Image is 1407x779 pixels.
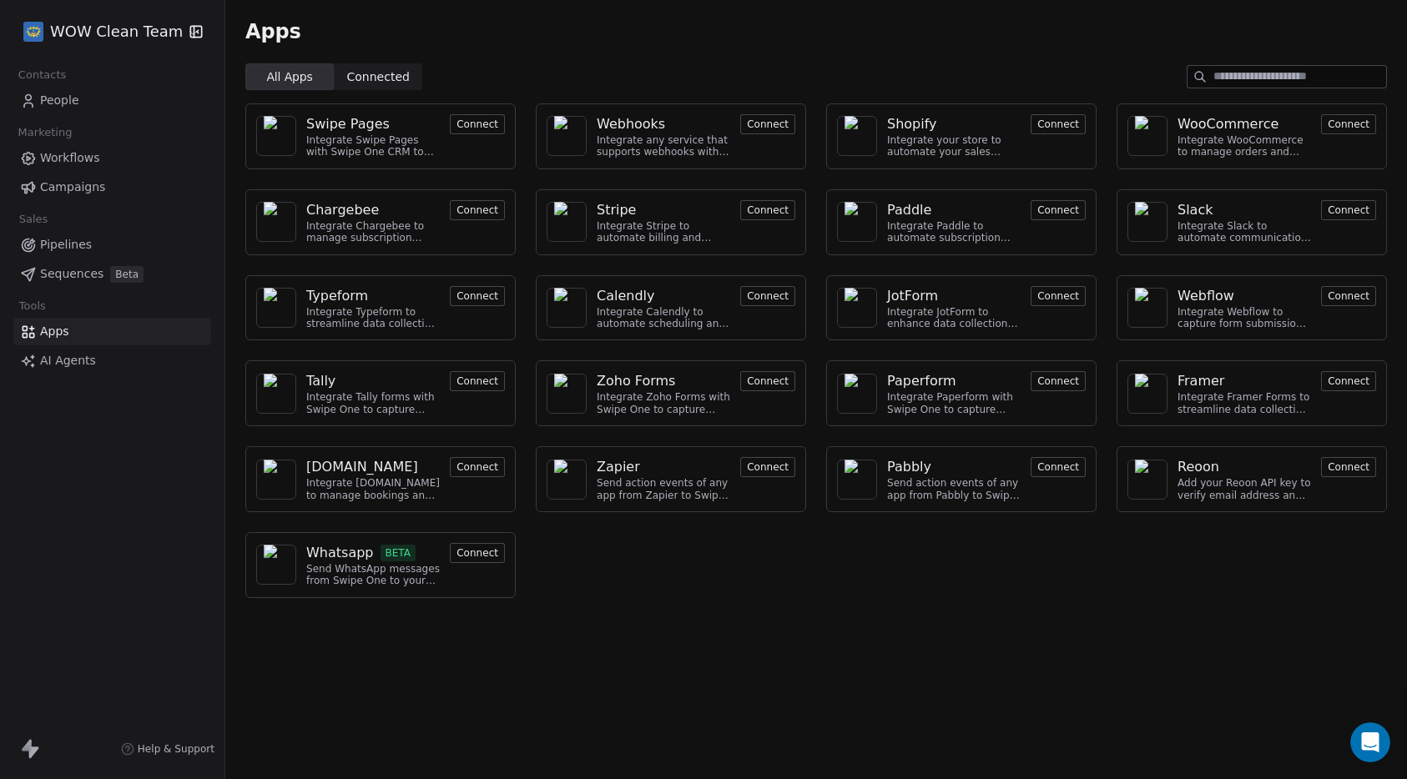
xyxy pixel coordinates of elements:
div: Stripe [597,200,636,220]
img: Profile image for Harinder [97,27,130,60]
img: Instagram%20Post%201080x1080%20px.jpeg [23,22,43,42]
a: AI Agents [13,347,211,374]
button: Connect [1031,114,1086,134]
div: Integrate Paperform with Swipe One to capture form submissions. [887,391,1021,415]
img: NA [264,202,289,242]
span: AI Agents [40,352,96,369]
div: Send WhatsApp messages from Swipe One to your customers [306,563,440,587]
div: Whatsapp [306,543,374,563]
span: Connected [347,68,410,86]
img: NA [1135,460,1160,500]
span: People [40,92,79,109]
div: WooCommerce [1178,114,1278,134]
img: NA [845,460,870,500]
a: Connect [1321,373,1376,389]
a: Connect [1321,459,1376,475]
div: Pabbly [887,457,931,477]
button: Connect [450,200,505,220]
a: Connect [1031,202,1086,218]
a: NA [256,460,296,500]
a: Connect [1031,288,1086,304]
button: Connect [740,200,795,220]
a: Pipelines [13,231,211,259]
div: Paddle [887,200,931,220]
div: Integrate Tally forms with Swipe One to capture form data. [306,391,440,415]
a: Typeform [306,286,440,306]
img: NA [1135,288,1160,328]
a: NA [837,460,877,500]
a: Workflows [13,144,211,172]
div: Slack [1178,200,1213,220]
a: NA [1127,202,1167,242]
span: Sequences [40,265,103,283]
div: Calendly [597,286,654,306]
span: Sales [12,207,55,232]
img: NA [845,116,870,156]
a: NA [837,374,877,414]
div: Integrate Slack to automate communication and collaboration. [1178,220,1311,244]
a: NA [1127,116,1167,156]
div: Shopify [887,114,937,134]
button: Connect [1031,286,1086,306]
button: Connect [1321,286,1376,306]
a: Connect [450,373,505,389]
button: Connect [1031,371,1086,391]
div: Send us a message [17,196,317,242]
div: Chargebee [306,200,379,220]
a: NA [547,202,587,242]
div: Send action events of any app from Pabbly to Swipe One [887,477,1021,501]
a: NA [547,288,587,328]
img: NA [554,460,579,500]
img: NA [264,288,289,328]
iframe: To enrich screen reader interactions, please activate Accessibility in Grammarly extension settings [1350,722,1390,762]
a: NA [1127,460,1167,500]
img: NA [264,116,289,156]
button: Connect [740,457,795,477]
a: Connect [740,116,795,132]
img: Profile image for Siddarth [65,27,98,60]
a: Calendly [597,286,730,306]
img: NA [845,288,870,328]
img: NA [1135,116,1160,156]
div: Swipe Pages [306,114,390,134]
a: Zapier [597,457,730,477]
div: Integrate JotForm to enhance data collection and improve customer engagement. [887,306,1021,330]
span: BETA [381,545,416,561]
span: Campaigns [40,178,105,196]
a: NA [837,288,877,328]
span: Contacts [11,63,73,88]
button: Connect [1321,200,1376,220]
div: Add your Reoon API key to verify email address and reduce bounces [1178,477,1311,501]
a: Framer [1178,371,1311,391]
a: Connect [1031,116,1086,132]
a: Pabbly [887,457,1021,477]
button: Connect [450,286,505,306]
a: NA [256,374,296,414]
a: Connect [740,202,795,218]
div: Integrate Typeform to streamline data collection and customer engagement. [306,306,440,330]
img: NA [845,374,870,414]
span: Help [265,562,291,574]
a: Zoho Forms [597,371,730,391]
img: Profile image for Mrinal [33,27,67,60]
span: Help & Support [138,742,214,756]
div: Reoon [1178,457,1219,477]
div: Integrate Paddle to automate subscription management and customer engagement. [887,220,1021,244]
a: Apps [13,318,211,345]
a: Connect [740,459,795,475]
span: Marketing [11,120,79,145]
div: Zoho Forms [597,371,675,391]
button: Connect [740,286,795,306]
button: Connect [450,543,505,563]
a: NA [256,202,296,242]
a: Connect [740,373,795,389]
a: Paddle [887,200,1021,220]
div: Integrate your store to automate your sales process [887,134,1021,158]
button: Connect [450,457,505,477]
div: Tally [306,371,335,391]
a: JotForm [887,286,1021,306]
button: Connect [1031,200,1086,220]
span: Tools [12,294,53,319]
button: Help [223,520,334,587]
a: Connect [1031,459,1086,475]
